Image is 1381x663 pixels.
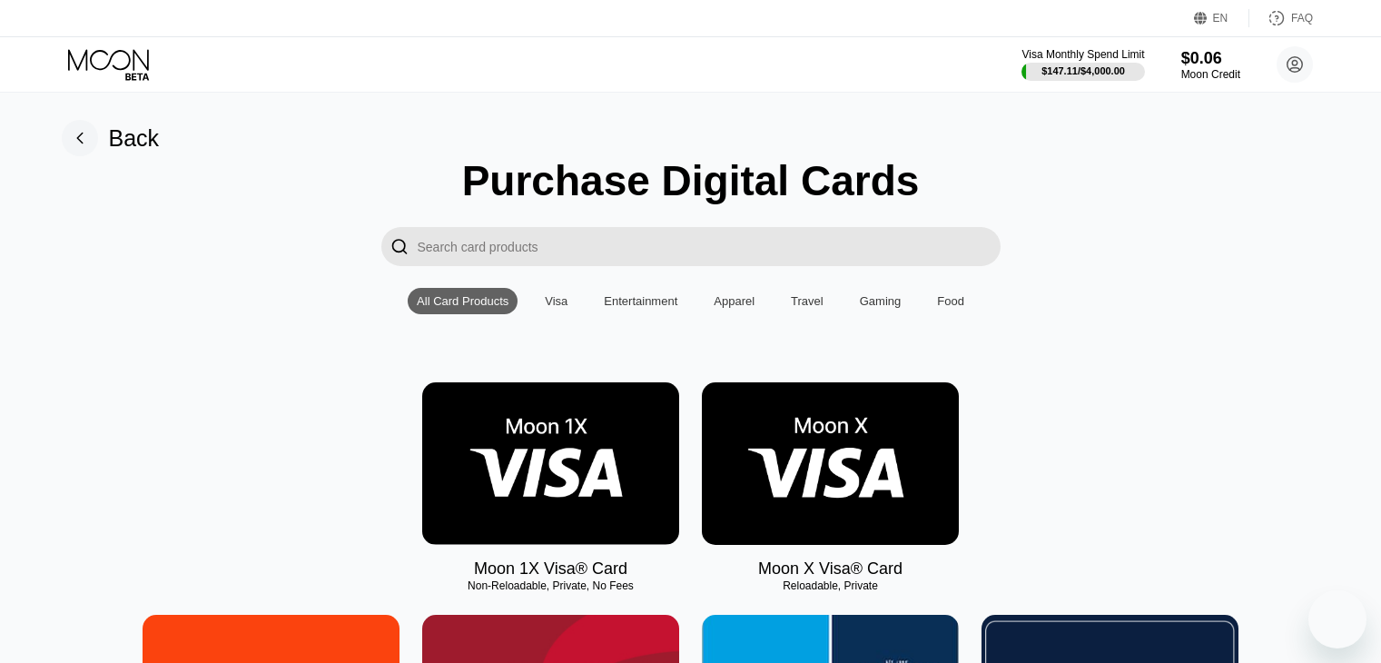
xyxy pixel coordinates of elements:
[1181,49,1240,81] div: $0.06Moon Credit
[604,294,677,308] div: Entertainment
[860,294,902,308] div: Gaming
[758,559,903,579] div: Moon X Visa® Card
[791,294,824,308] div: Travel
[702,579,959,592] div: Reloadable, Private
[1194,9,1249,27] div: EN
[705,288,764,314] div: Apparel
[474,559,627,579] div: Moon 1X Visa® Card
[1041,65,1125,76] div: $147.11 / $4,000.00
[62,120,160,156] div: Back
[928,288,973,314] div: Food
[109,125,160,152] div: Back
[595,288,686,314] div: Entertainment
[714,294,755,308] div: Apparel
[408,288,518,314] div: All Card Products
[545,294,567,308] div: Visa
[1021,48,1144,81] div: Visa Monthly Spend Limit$147.11/$4,000.00
[1249,9,1313,27] div: FAQ
[536,288,577,314] div: Visa
[390,236,409,257] div: 
[1021,48,1144,61] div: Visa Monthly Spend Limit
[782,288,833,314] div: Travel
[1181,49,1240,68] div: $0.06
[417,294,508,308] div: All Card Products
[1181,68,1240,81] div: Moon Credit
[851,288,911,314] div: Gaming
[422,579,679,592] div: Non-Reloadable, Private, No Fees
[462,156,920,205] div: Purchase Digital Cards
[1308,590,1366,648] iframe: Button to launch messaging window
[381,227,418,266] div: 
[418,227,1001,266] input: Search card products
[1213,12,1228,25] div: EN
[1291,12,1313,25] div: FAQ
[937,294,964,308] div: Food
